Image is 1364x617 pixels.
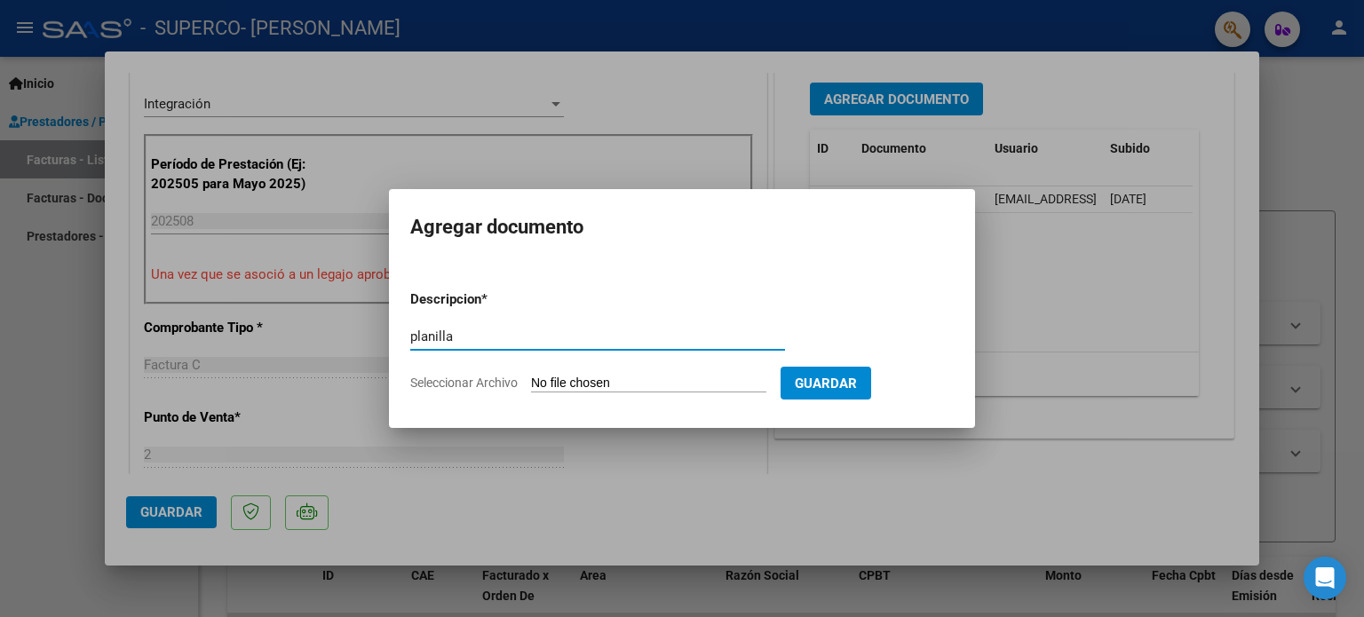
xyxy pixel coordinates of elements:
h2: Agregar documento [410,210,954,244]
div: Open Intercom Messenger [1304,557,1346,599]
span: Guardar [795,376,857,392]
button: Guardar [781,367,871,399]
p: Descripcion [410,289,574,310]
span: Seleccionar Archivo [410,376,518,390]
